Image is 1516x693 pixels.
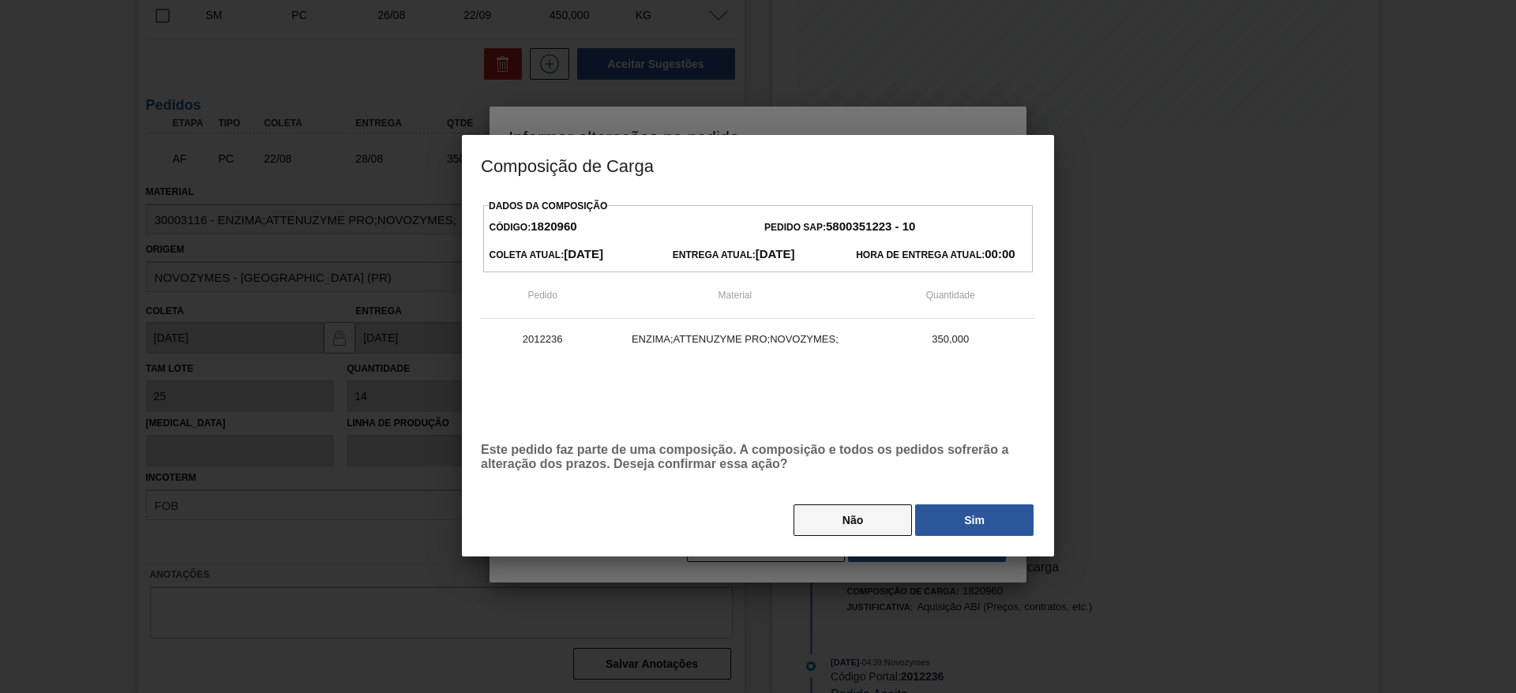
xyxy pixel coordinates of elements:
[604,319,865,358] td: ENZIMA;ATTENUZYME PRO;NOVOZYMES;
[985,247,1015,260] strong: 00:00
[462,135,1054,195] h3: Composição de Carga
[564,247,603,260] strong: [DATE]
[481,319,604,358] td: 2012236
[764,222,915,233] span: Pedido SAP:
[915,504,1034,536] button: Sim
[756,247,795,260] strong: [DATE]
[865,319,1035,358] td: 350,000
[527,290,557,301] span: Pedido
[490,249,603,260] span: Coleta Atual:
[489,200,607,212] label: Dados da Composição
[926,290,975,301] span: Quantidade
[531,219,576,233] strong: 1820960
[673,249,795,260] span: Entrega Atual:
[826,219,915,233] strong: 5800351223 - 10
[490,222,577,233] span: Código:
[856,249,1015,260] span: Hora de Entrega Atual:
[481,443,1035,471] p: Este pedido faz parte de uma composição. A composição e todos os pedidos sofrerão a alteração dos...
[719,290,752,301] span: Material
[794,504,912,536] button: Não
